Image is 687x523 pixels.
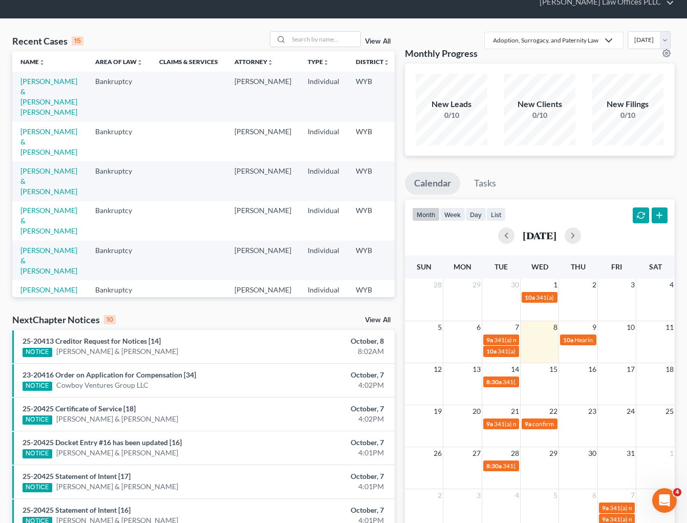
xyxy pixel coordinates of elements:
[486,207,506,221] button: list
[552,279,559,291] span: 1
[552,321,559,333] span: 8
[365,38,391,45] a: View All
[626,405,636,417] span: 24
[626,363,636,375] span: 17
[486,420,493,428] span: 9a
[95,58,143,66] a: Area of Lawunfold_more
[476,321,482,333] span: 6
[494,336,647,344] span: 341(a) meeting for [PERSON_NAME] & [PERSON_NAME]
[323,59,329,66] i: unfold_more
[476,489,482,501] span: 3
[226,201,299,241] td: [PERSON_NAME]
[270,437,384,448] div: October, 7
[226,161,299,201] td: [PERSON_NAME]
[552,489,559,501] span: 5
[289,32,360,47] input: Search by name...
[365,317,391,324] a: View All
[525,294,535,301] span: 10a
[437,321,443,333] span: 5
[72,36,83,46] div: 15
[510,405,520,417] span: 21
[465,172,505,195] a: Tasks
[348,122,398,161] td: WYB
[23,483,52,492] div: NOTICE
[592,110,663,120] div: 0/10
[12,35,83,47] div: Recent Cases
[299,122,348,161] td: Individual
[504,98,575,110] div: New Clients
[548,405,559,417] span: 22
[270,448,384,458] div: 4:01PM
[416,110,487,120] div: 0/10
[531,262,548,271] span: Wed
[299,72,348,121] td: Individual
[571,262,586,271] span: Thu
[417,262,432,271] span: Sun
[503,462,656,470] span: 341(a) meeting for [PERSON_NAME] & [PERSON_NAME]
[270,471,384,482] div: October, 7
[87,72,151,121] td: Bankruptcy
[299,241,348,280] td: Individual
[498,347,597,355] span: 341(a) Meeting for [PERSON_NAME]
[23,449,52,458] div: NOTICE
[664,321,675,333] span: 11
[486,336,493,344] span: 9a
[611,262,622,271] span: Fri
[348,241,398,280] td: WYB
[437,489,443,501] span: 2
[56,346,178,357] a: [PERSON_NAME] & [PERSON_NAME]
[348,201,398,241] td: WYB
[433,279,443,291] span: 28
[454,262,471,271] span: Mon
[23,348,52,357] div: NOTICE
[523,230,556,241] h2: [DATE]
[495,262,508,271] span: Tue
[226,122,299,161] td: [PERSON_NAME]
[649,262,662,271] span: Sat
[383,59,390,66] i: unfold_more
[465,207,486,221] button: day
[591,279,597,291] span: 2
[270,336,384,346] div: October, 8
[23,382,52,391] div: NOTICE
[510,447,520,459] span: 28
[270,370,384,380] div: October, 7
[433,447,443,459] span: 26
[308,58,329,66] a: Typeunfold_more
[548,447,559,459] span: 29
[299,280,348,330] td: Individual
[87,161,151,201] td: Bankruptcy
[514,321,520,333] span: 7
[486,378,502,386] span: 8:30a
[525,420,531,428] span: 9a
[673,488,681,496] span: 4
[23,415,52,425] div: NOTICE
[486,462,502,470] span: 8:30a
[23,404,136,413] a: 25-20425 Certificate of Service [18]
[504,110,575,120] div: 0/10
[563,336,573,344] span: 10a
[226,241,299,280] td: [PERSON_NAME]
[39,59,45,66] i: unfold_more
[270,505,384,515] div: October, 7
[56,380,148,390] a: Cowboy Ventures Group LLC
[20,127,77,156] a: [PERSON_NAME] & [PERSON_NAME]
[471,363,482,375] span: 13
[270,380,384,390] div: 4:02PM
[433,363,443,375] span: 12
[356,58,390,66] a: Districtunfold_more
[226,72,299,121] td: [PERSON_NAME]
[587,405,597,417] span: 23
[630,279,636,291] span: 3
[471,405,482,417] span: 20
[602,504,609,512] span: 9a
[137,59,143,66] i: unfold_more
[20,246,77,275] a: [PERSON_NAME] & [PERSON_NAME]
[602,515,609,523] span: 9a
[587,363,597,375] span: 16
[20,58,45,66] a: Nameunfold_more
[591,321,597,333] span: 9
[503,378,656,386] span: 341(a) meeting for [PERSON_NAME] & [PERSON_NAME]
[486,347,497,355] span: 10a
[270,414,384,424] div: 4:02PM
